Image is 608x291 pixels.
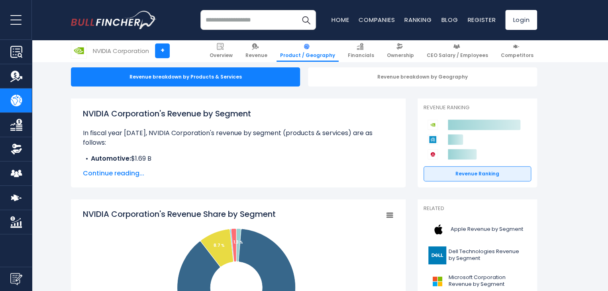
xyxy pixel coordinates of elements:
span: Ownership [387,52,414,59]
a: Dell Technologies Revenue by Segment [424,244,531,266]
img: Broadcom competitors logo [428,149,438,159]
a: Login [505,10,537,30]
img: bullfincher logo [71,11,157,29]
img: Applied Materials competitors logo [428,134,438,145]
a: Revenue Ranking [424,166,531,181]
img: DELL logo [428,246,446,264]
a: Ranking [404,16,431,24]
a: Overview [206,40,236,62]
tspan: NVIDIA Corporation's Revenue Share by Segment [83,208,276,220]
p: In fiscal year [DATE], NVIDIA Corporation's revenue by segment (products & services) are as follows: [83,128,394,147]
span: Product / Geography [280,52,335,59]
p: Related [424,205,531,212]
a: Product / Geography [277,40,339,62]
a: Home [331,16,349,24]
li: $1.69 B [83,154,394,163]
div: Revenue breakdown by Products & Services [71,67,300,87]
tspan: 8.7 % [214,242,225,248]
h1: NVIDIA Corporation's Revenue by Segment [83,108,394,120]
a: Companies [359,16,395,24]
span: Dell Technologies Revenue by Segment [449,248,526,262]
img: AAPL logo [428,220,448,238]
a: Register [467,16,496,24]
a: Ownership [383,40,418,62]
span: Revenue [245,52,267,59]
tspan: 1.3 % [233,239,243,245]
a: Financials [344,40,378,62]
a: Go to homepage [71,11,157,29]
b: Automotive: [91,154,131,163]
a: + [155,43,170,58]
img: MSFT logo [428,272,446,290]
span: Apple Revenue by Segment [451,226,523,233]
span: Microsoft Corporation Revenue by Segment [449,274,526,288]
a: Blog [441,16,458,24]
span: Overview [210,52,233,59]
div: NVIDIA Corporation [93,46,149,55]
p: Revenue Ranking [424,104,531,111]
a: Revenue [242,40,271,62]
span: Continue reading... [83,169,394,178]
img: Ownership [10,143,22,155]
img: NVDA logo [71,43,86,58]
span: Financials [348,52,374,59]
a: Apple Revenue by Segment [424,218,531,240]
a: Competitors [497,40,537,62]
div: Revenue breakdown by Geography [308,67,537,87]
span: Competitors [501,52,533,59]
span: CEO Salary / Employees [427,52,488,59]
a: CEO Salary / Employees [423,40,492,62]
button: Search [296,10,316,30]
img: NVIDIA Corporation competitors logo [428,120,438,130]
